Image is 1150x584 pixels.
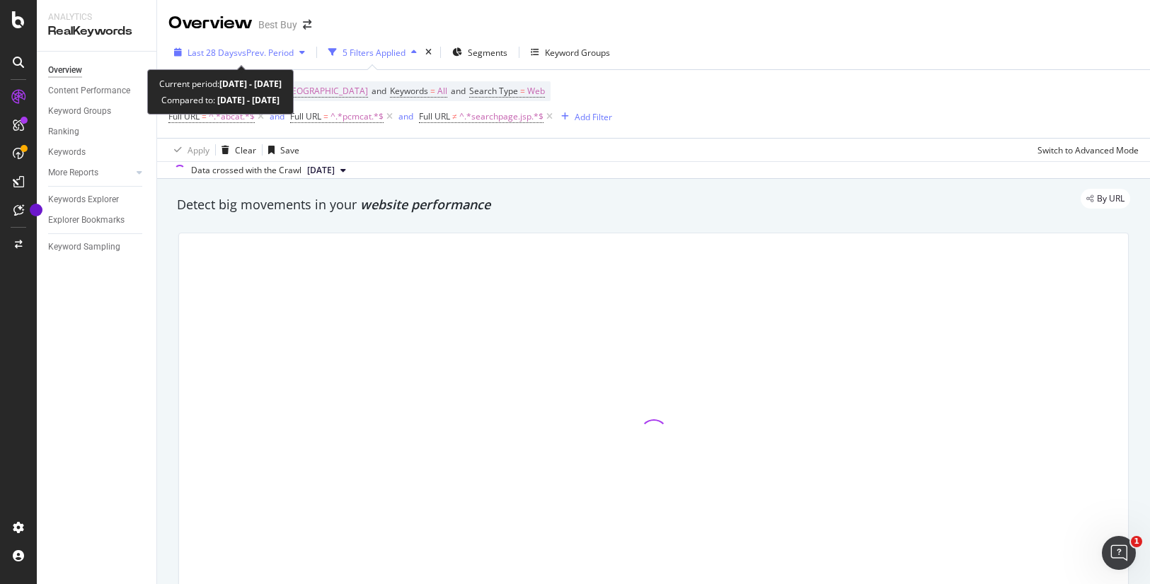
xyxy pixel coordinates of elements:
span: ^.*pcmcat.*$ [330,107,384,127]
button: and [270,110,284,123]
button: Segments [447,41,513,64]
div: Tooltip anchor [30,204,42,216]
span: and [451,85,466,97]
span: = [323,110,328,122]
div: times [422,45,435,59]
button: 5 Filters Applied [323,41,422,64]
button: Apply [168,139,209,161]
div: Keyword Groups [545,47,610,59]
span: ≠ [452,110,457,122]
span: = [202,110,207,122]
span: = [520,85,525,97]
div: Content Performance [48,83,130,98]
a: More Reports [48,165,132,180]
button: Keyword Groups [525,41,616,64]
span: 1 [1131,536,1142,547]
div: Clear [235,144,256,156]
span: Last 28 Days [188,47,238,59]
span: Web [527,81,545,101]
div: Apply [188,144,209,156]
button: Add Filter [556,108,612,125]
div: Keyword Groups [48,104,111,119]
a: Keywords Explorer [48,192,146,207]
a: Keyword Sampling [48,240,146,255]
div: and [270,110,284,122]
div: More Reports [48,165,98,180]
div: Compared to: [161,92,280,108]
button: and [398,110,413,123]
span: and [372,85,386,97]
div: Current period: [159,76,282,92]
div: Explorer Bookmarks [48,213,125,228]
span: Keywords [390,85,428,97]
div: Save [280,144,299,156]
div: Keywords Explorer [48,192,119,207]
span: Full URL [290,110,321,122]
div: Ranking [48,124,79,139]
span: Full URL [419,110,450,122]
b: [DATE] - [DATE] [215,94,280,106]
a: Content Performance [48,83,146,98]
div: 5 Filters Applied [343,47,406,59]
div: Data crossed with the Crawl [191,164,301,177]
button: Last 28 DaysvsPrev. Period [168,41,311,64]
span: 2025 Sep. 23rd [307,164,335,177]
span: ^.*abcat.*$ [209,107,255,127]
a: Explorer Bookmarks [48,213,146,228]
div: Overview [48,63,82,78]
a: Keywords [48,145,146,160]
div: and [398,110,413,122]
button: Switch to Advanced Mode [1032,139,1139,161]
div: Analytics [48,11,145,23]
div: Keyword Sampling [48,240,120,255]
a: Ranking [48,124,146,139]
button: [DATE] [301,162,352,179]
a: Keyword Groups [48,104,146,119]
a: Overview [48,63,146,78]
span: = [430,85,435,97]
div: Best Buy [258,18,297,32]
div: arrow-right-arrow-left [303,20,311,30]
span: Full URL [168,110,200,122]
button: Save [263,139,299,161]
div: Add Filter [575,111,612,123]
div: Overview [168,11,253,35]
span: [GEOGRAPHIC_DATA] [282,81,368,101]
span: ^.*searchpage.jsp.*$ [459,107,544,127]
button: Clear [216,139,256,161]
span: Segments [468,47,507,59]
span: By URL [1097,194,1125,203]
b: [DATE] - [DATE] [219,78,282,90]
span: All [437,81,447,101]
iframe: Intercom live chat [1102,536,1136,570]
div: Keywords [48,145,86,160]
div: legacy label [1081,189,1130,209]
span: Search Type [469,85,518,97]
div: Switch to Advanced Mode [1037,144,1139,156]
div: RealKeywords [48,23,145,40]
span: vs Prev. Period [238,47,294,59]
